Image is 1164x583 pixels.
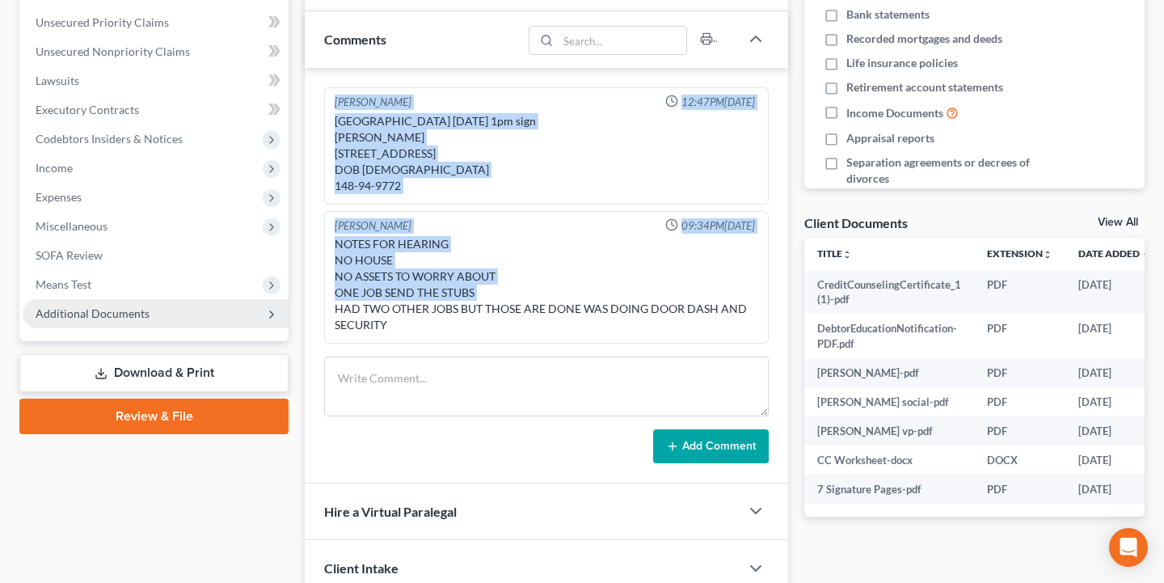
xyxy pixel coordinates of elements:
div: Open Intercom Messenger [1109,528,1148,567]
span: Lawsuits [36,74,79,87]
span: 12:47PM[DATE] [681,95,755,110]
button: Add Comment [653,429,769,463]
a: Download & Print [19,354,289,392]
td: PDF [974,475,1065,504]
a: Lawsuits [23,66,289,95]
span: Bank statements [846,6,930,23]
td: PDF [974,416,1065,446]
td: [DATE] [1065,475,1164,504]
span: Codebtors Insiders & Notices [36,132,183,146]
span: Recorded mortgages and deeds [846,31,1002,47]
span: Life insurance policies [846,55,958,71]
td: [DATE] [1065,270,1164,315]
a: Review & File [19,399,289,434]
td: [DATE] [1065,446,1164,475]
a: SOFA Review [23,241,289,270]
span: Comments [324,32,386,47]
td: [PERSON_NAME] social-pdf [804,387,974,416]
td: [DATE] [1065,358,1164,387]
a: Unsecured Nonpriority Claims [23,37,289,66]
td: [DATE] [1065,314,1164,358]
td: CreditCounselingCertificate_1 (1)-pdf [804,270,974,315]
a: Executory Contracts [23,95,289,125]
td: [PERSON_NAME] vp-pdf [804,416,974,446]
div: NOTES FOR HEARING NO HOUSE NO ASSETS TO WORRY ABOUT ONE JOB SEND THE STUBS HAD TWO OTHER JOBS BUT... [335,236,758,333]
td: DOCX [974,446,1065,475]
span: Hire a Virtual Paralegal [324,504,457,519]
i: unfold_more [842,250,852,260]
div: [PERSON_NAME] [335,218,411,234]
input: Search... [558,27,686,54]
td: [DATE] [1065,416,1164,446]
span: SOFA Review [36,248,103,262]
span: Appraisal reports [846,130,934,146]
span: Additional Documents [36,306,150,320]
td: CC Worksheet-docx [804,446,974,475]
span: Unsecured Nonpriority Claims [36,44,190,58]
span: Separation agreements or decrees of divorces [846,154,1046,187]
span: 09:34PM[DATE] [681,218,755,234]
span: Expenses [36,190,82,204]
td: PDF [974,358,1065,387]
a: Titleunfold_more [817,247,852,260]
span: Client Intake [324,560,399,576]
div: [PERSON_NAME] [335,95,411,110]
a: View All [1098,217,1138,228]
i: unfold_more [1043,250,1052,260]
div: [GEOGRAPHIC_DATA] [DATE] 1pm sign [PERSON_NAME] [STREET_ADDRESS] DOB [DEMOGRAPHIC_DATA] 148-94-9772 [335,113,758,194]
i: expand_more [1141,250,1151,260]
span: Income Documents [846,105,943,121]
div: Client Documents [804,214,908,231]
td: DebtorEducationNotification-PDF.pdf [804,314,974,358]
span: Unsecured Priority Claims [36,15,169,29]
span: Income [36,161,73,175]
span: Means Test [36,277,91,291]
td: PDF [974,314,1065,358]
td: [DATE] [1065,387,1164,416]
a: Extensionunfold_more [987,247,1052,260]
span: Retirement account statements [846,79,1003,95]
td: PDF [974,270,1065,315]
td: PDF [974,387,1065,416]
span: Miscellaneous [36,219,108,233]
a: Date Added expand_more [1078,247,1151,260]
a: Unsecured Priority Claims [23,8,289,37]
td: [PERSON_NAME]-pdf [804,358,974,387]
td: 7 Signature Pages-pdf [804,475,974,504]
span: Executory Contracts [36,103,139,116]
